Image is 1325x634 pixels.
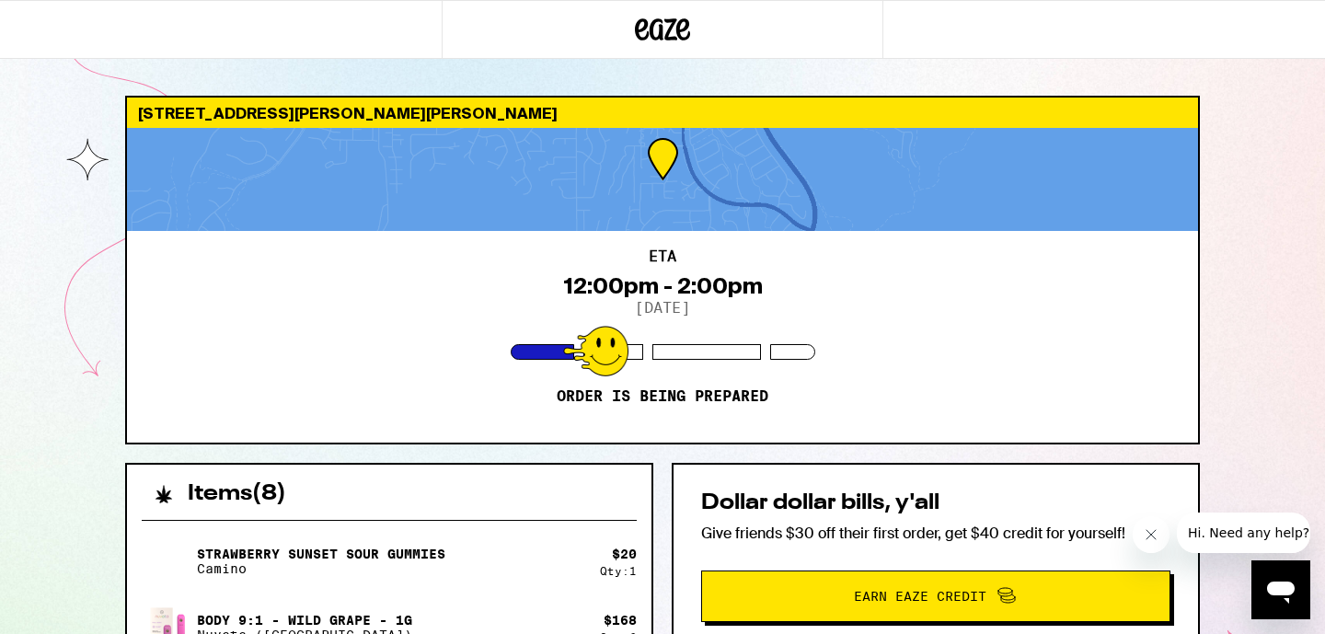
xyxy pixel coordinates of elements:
p: Camino [197,561,445,576]
h2: Items ( 8 ) [188,483,286,505]
p: Order is being prepared [557,387,768,406]
iframe: Message from company [1177,513,1310,553]
iframe: Close message [1133,516,1169,553]
span: Earn Eaze Credit [854,590,986,603]
p: Give friends $30 off their first order, get $40 credit for yourself! [701,524,1170,543]
h2: Dollar dollar bills, y'all [701,492,1170,514]
div: Qty: 1 [600,565,637,577]
p: Body 9:1 - Wild Grape - 1g [197,613,412,628]
div: 12:00pm - 2:00pm [563,273,763,299]
h2: ETA [649,249,676,264]
img: Strawberry Sunset Sour Gummies [142,536,193,587]
div: $ 20 [612,547,637,561]
div: $ 168 [604,613,637,628]
p: [DATE] [635,299,690,317]
p: Strawberry Sunset Sour Gummies [197,547,445,561]
button: Earn Eaze Credit [701,571,1170,622]
div: [STREET_ADDRESS][PERSON_NAME][PERSON_NAME] [127,98,1198,128]
iframe: Button to launch messaging window [1251,560,1310,619]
